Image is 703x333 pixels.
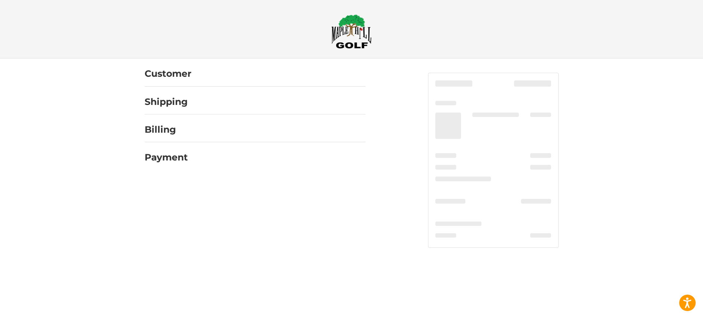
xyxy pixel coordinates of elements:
[7,302,87,326] iframe: Gorgias live chat messenger
[145,124,187,135] h2: Billing
[145,152,188,163] h2: Payment
[145,68,191,79] h2: Customer
[145,96,188,107] h2: Shipping
[331,14,372,49] img: Maple Hill Golf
